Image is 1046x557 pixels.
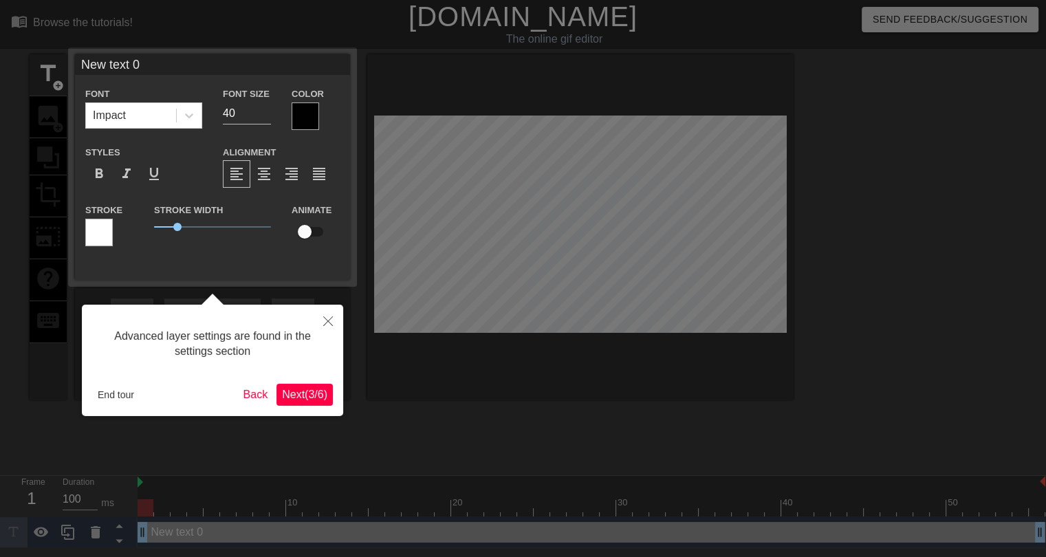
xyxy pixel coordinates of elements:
[33,17,133,28] div: Browse the tutorials!
[101,496,114,510] div: ms
[92,315,333,373] div: Advanced layer settings are found in the settings section
[11,476,52,516] div: Frame
[11,13,28,30] span: menu_book
[228,166,245,182] span: format_align_left
[91,166,107,182] span: format_bold
[292,204,331,217] label: Animate
[862,7,1038,32] button: Send Feedback/Suggestion
[85,204,122,217] label: Stroke
[85,146,120,160] label: Styles
[52,80,64,91] span: add_circle
[282,389,327,400] span: Next ( 3 / 6 )
[283,166,300,182] span: format_align_right
[1040,476,1045,487] img: bound-end.png
[35,61,61,87] span: title
[287,496,300,510] div: 10
[783,496,795,510] div: 40
[63,479,94,487] label: Duration
[948,496,960,510] div: 50
[85,87,109,101] label: Font
[223,146,276,160] label: Alignment
[11,13,133,34] a: Browse the tutorials!
[356,31,753,47] div: The online gif editor
[92,384,140,405] button: End tour
[453,496,465,510] div: 20
[276,384,333,406] button: Next
[146,166,162,182] span: format_underline
[311,166,327,182] span: format_align_justify
[313,305,343,336] button: Close
[93,107,126,124] div: Impact
[21,486,42,511] div: 1
[223,87,270,101] label: Font Size
[238,384,274,406] button: Back
[408,1,638,32] a: [DOMAIN_NAME]
[118,166,135,182] span: format_italic
[154,204,223,217] label: Stroke Width
[135,525,149,539] span: drag_handle
[873,11,1027,28] span: Send Feedback/Suggestion
[292,87,324,101] label: Color
[256,166,272,182] span: format_align_center
[618,496,630,510] div: 30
